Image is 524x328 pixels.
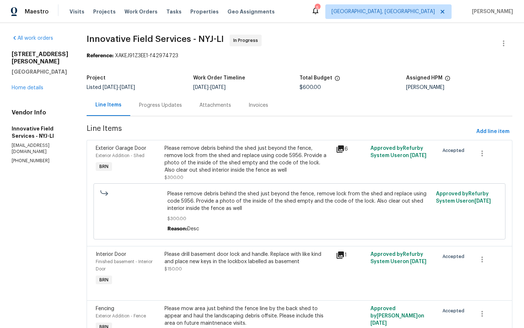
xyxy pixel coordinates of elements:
[87,125,473,138] span: Line Items
[96,314,146,318] span: Exterior Addition - Fence
[299,85,321,90] span: $600.00
[164,267,182,271] span: $150.00
[475,199,491,204] span: [DATE]
[436,191,491,204] span: Approved by Refurby System User on
[12,36,53,41] a: All work orders
[96,163,111,170] span: BRN
[227,8,275,15] span: Geo Assignments
[164,145,332,174] div: Please remove debris behind the shed just beyond the fence, remove lock from the shed and replace...
[87,75,106,81] h5: Project
[315,4,320,12] div: 5
[370,321,387,326] span: [DATE]
[334,75,340,85] span: The total cost of line items that have been proposed by Opendoor. This sum includes line items th...
[410,259,426,264] span: [DATE]
[103,85,135,90] span: -
[410,153,426,158] span: [DATE]
[193,85,226,90] span: -
[473,125,512,138] button: Add line item
[193,85,209,90] span: [DATE]
[469,8,513,15] span: [PERSON_NAME]
[124,8,158,15] span: Work Orders
[336,145,366,153] div: 6
[139,102,182,109] div: Progress Updates
[167,215,431,222] span: $300.00
[442,253,467,260] span: Accepted
[96,276,111,284] span: BRN
[95,101,122,109] div: Line Items
[96,146,146,151] span: Exterior Garage Door
[12,109,69,116] h4: Vendor Info
[187,226,199,231] span: Desc
[332,8,435,15] span: [GEOGRAPHIC_DATA], [GEOGRAPHIC_DATA]
[96,259,152,271] span: Finished basement - Interior Door
[87,53,114,58] b: Reference:
[233,37,261,44] span: In Progress
[87,35,224,43] span: Innovative Field Services - NYJ-LI
[193,75,245,81] h5: Work Order Timeline
[164,305,332,327] div: Please mow area just behind the fence line by the back shed to appear and haul the landscaping de...
[190,8,219,15] span: Properties
[370,146,426,158] span: Approved by Refurby System User on
[103,85,118,90] span: [DATE]
[87,52,512,59] div: XAKEJ91Z3EE1-f42974723
[164,251,332,265] div: Please drill basement door lock and handle. Replace with like kind and place new keys in the lock...
[476,127,509,136] span: Add line item
[167,190,431,212] span: Please remove debris behind the shed just beyond the fence, remove lock from the shed and replace...
[96,153,144,158] span: Exterior Addition - Shed
[370,252,426,264] span: Approved by Refurby System User on
[96,252,126,257] span: Interior Door
[96,306,114,311] span: Fencing
[299,75,332,81] h5: Total Budget
[442,307,467,315] span: Accepted
[199,102,231,109] div: Attachments
[93,8,116,15] span: Projects
[406,75,442,81] h5: Assigned HPM
[12,142,69,155] p: [EMAIL_ADDRESS][DOMAIN_NAME]
[166,9,182,14] span: Tasks
[210,85,226,90] span: [DATE]
[164,175,183,180] span: $300.00
[70,8,84,15] span: Visits
[12,125,69,140] h5: Innovative Field Services - NYJ-LI
[442,147,467,154] span: Accepted
[167,226,187,231] span: Reason:
[370,306,424,326] span: Approved by [PERSON_NAME] on
[12,51,69,65] h2: [STREET_ADDRESS][PERSON_NAME]
[120,85,135,90] span: [DATE]
[336,251,366,259] div: 1
[249,102,268,109] div: Invoices
[87,85,135,90] span: Listed
[12,68,69,75] h5: [GEOGRAPHIC_DATA]
[12,158,69,164] p: [PHONE_NUMBER]
[12,85,43,90] a: Home details
[445,75,450,85] span: The hpm assigned to this work order.
[406,85,513,90] div: [PERSON_NAME]
[25,8,49,15] span: Maestro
